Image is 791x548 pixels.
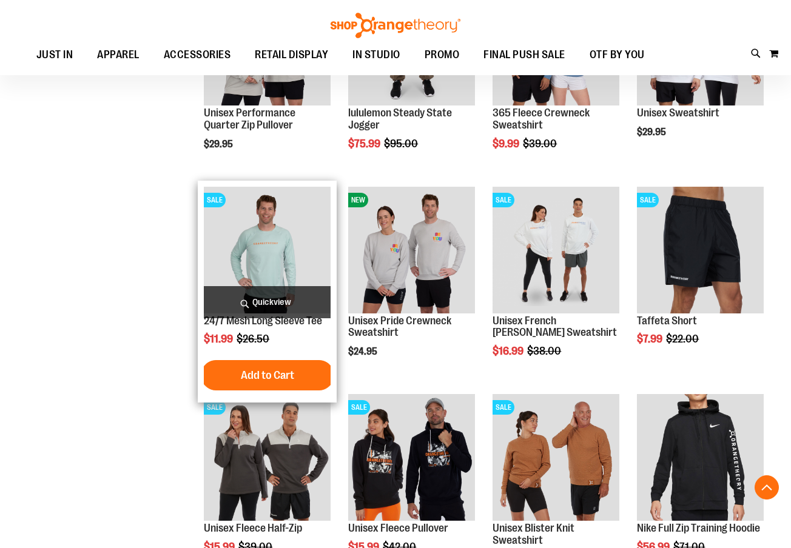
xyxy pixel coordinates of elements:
span: $38.00 [527,345,563,357]
a: Unisex Sweatshirt [637,107,719,119]
span: $7.99 [637,333,664,345]
a: Product image for Unisex Blister Knit SweatshirtSALE [493,394,619,523]
img: Product image for Nike Full Zip Training Hoodie [637,394,764,521]
a: Product image for Unisex Fleece Half ZipSALE [204,394,331,523]
span: IN STUDIO [352,41,400,68]
a: Unisex Pride Crewneck Sweatshirt [348,315,451,339]
a: Product image for Unisex Fleece PulloverSALE [348,394,475,523]
a: Unisex Fleece Pullover [348,522,448,534]
a: Nike Full Zip Training Hoodie [637,522,760,534]
span: $9.99 [493,138,521,150]
span: JUST IN [36,41,73,68]
a: FINAL PUSH SALE [471,41,577,69]
a: Taffeta Short [637,315,697,327]
a: 365 Fleece Crewneck Sweatshirt [493,107,590,131]
img: Product image for Unisex Blister Knit Sweatshirt [493,394,619,521]
span: $29.95 [204,139,235,150]
span: OTF BY YOU [590,41,645,68]
a: Unisex French Terry Crewneck Sweatshirt primary imageSALE [493,187,619,315]
a: IN STUDIO [340,41,412,69]
a: Unisex French [PERSON_NAME] Sweatshirt [493,315,617,339]
a: lululemon Steady State Jogger [348,107,452,131]
a: Main Image of 1457095SALE [204,187,331,315]
span: $24.95 [348,346,379,357]
span: $29.95 [637,127,668,138]
span: NEW [348,193,368,207]
a: Unisex Performance Quarter Zip Pullover [204,107,295,131]
img: Product image for Unisex Fleece Half Zip [204,394,331,521]
span: FINAL PUSH SALE [483,41,565,68]
a: 24/7 Mesh Long Sleeve Tee [204,315,322,327]
a: Unisex Fleece Half-Zip [204,522,302,534]
span: $26.50 [237,333,271,345]
span: SALE [493,400,514,415]
img: Product image for Unisex Fleece Pullover [348,394,475,521]
a: RETAIL DISPLAY [243,41,340,69]
span: $16.99 [493,345,525,357]
div: product [198,181,337,403]
img: Shop Orangetheory [329,13,462,38]
span: SALE [493,193,514,207]
span: APPAREL [97,41,140,68]
a: OTF BY YOU [577,41,657,69]
span: Add to Cart [241,369,294,382]
span: $75.99 [348,138,382,150]
a: Product image for Taffeta ShortSALE [637,187,764,315]
a: PROMO [412,41,472,69]
a: Quickview [204,286,331,318]
div: product [342,181,481,388]
span: PROMO [425,41,460,68]
div: product [486,181,625,388]
span: SALE [348,400,370,415]
a: JUST IN [24,41,86,69]
a: APPAREL [85,41,152,68]
img: Product image for Taffeta Short [637,187,764,313]
a: Unisex Pride Crewneck SweatshirtNEW [348,187,475,315]
span: $39.00 [523,138,559,150]
a: Unisex Blister Knit Sweatshirt [493,522,574,546]
span: $11.99 [204,333,235,345]
div: product [631,181,770,376]
button: Add to Cart [201,360,334,390]
span: $22.00 [666,333,701,345]
button: Back To Top [755,475,779,500]
img: Unisex French Terry Crewneck Sweatshirt primary image [493,187,619,313]
span: SALE [204,400,226,415]
img: Unisex Pride Crewneck Sweatshirt [348,187,475,313]
span: ACCESSORIES [164,41,231,68]
a: ACCESSORIES [152,41,243,69]
span: SALE [204,193,226,207]
a: Product image for Nike Full Zip Training Hoodie [637,394,764,523]
span: RETAIL DISPLAY [255,41,328,68]
span: $95.00 [384,138,420,150]
img: Main Image of 1457095 [204,187,331,313]
span: SALE [637,193,659,207]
